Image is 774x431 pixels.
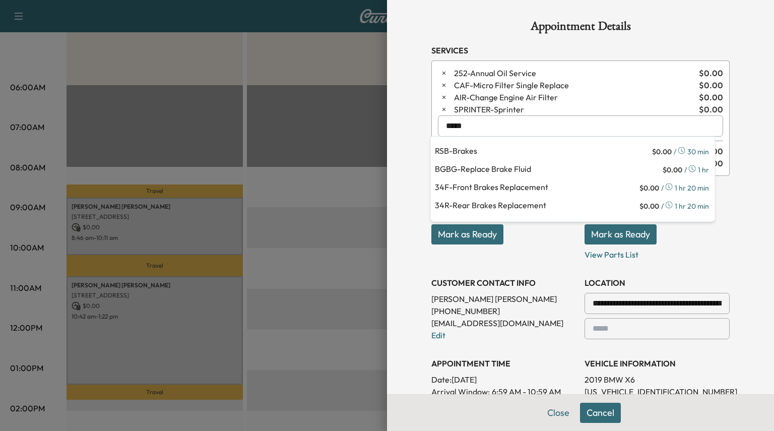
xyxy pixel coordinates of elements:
p: Arrival Window: [431,386,576,398]
div: / 1 hr 20 min [637,199,711,213]
p: 2019 BMW X6 [585,374,730,386]
button: Mark as Ready [585,224,657,244]
div: / 30 min [650,145,711,159]
p: View Parts List [585,244,730,261]
span: $ 0.00 [699,79,723,91]
span: 6:59 AM - 10:59 AM [492,386,561,398]
span: $ 0.00 [652,147,672,157]
p: Date: [DATE] [431,374,576,386]
p: [US_VEHICLE_IDENTIFICATION_NUMBER] [585,386,730,398]
h1: Appointment Details [431,20,730,36]
span: $ 0.00 [699,67,723,79]
span: Micro Filter Single Replace [454,79,695,91]
p: [EMAIL_ADDRESS][DOMAIN_NAME] [431,317,576,329]
p: Rear Brakes Replacement [435,199,637,213]
p: [PERSON_NAME] [PERSON_NAME] [431,293,576,305]
span: $ 0.00 [639,183,659,193]
p: Brakes [435,145,650,159]
p: Replace Brake Fluid [435,163,661,177]
span: Change Engine Air Filter [454,91,695,103]
span: $ 0.00 [663,165,682,175]
a: Edit [431,330,445,340]
div: / 1 hr 20 min [637,181,711,195]
h3: VEHICLE INFORMATION [585,357,730,370]
h3: LOCATION [585,277,730,289]
h3: Services [431,44,730,56]
h3: CUSTOMER CONTACT INFO [431,277,576,289]
button: Cancel [580,403,621,423]
span: $ 0.00 [639,201,659,211]
span: $ 0.00 [699,103,723,115]
div: / 1 hr [661,163,711,177]
h3: APPOINTMENT TIME [431,357,576,370]
button: Mark as Ready [431,224,503,244]
span: Annual Oil Service [454,67,695,79]
button: Close [541,403,576,423]
span: $ 0.00 [699,91,723,103]
p: Front Brakes Replacement [435,181,637,195]
span: Sprinter [454,103,695,115]
p: [PHONE_NUMBER] [431,305,576,317]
